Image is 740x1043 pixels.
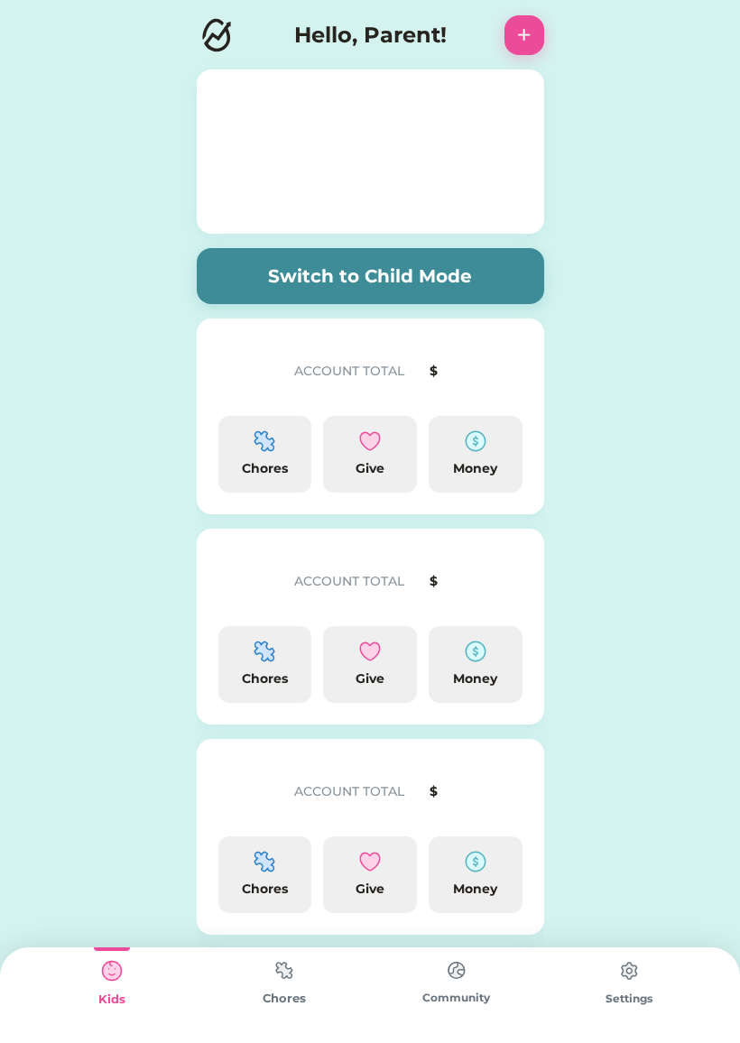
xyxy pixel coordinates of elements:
img: money-cash-dollar-coin--accounting-billing-payment-cash-coin-currency-money-finance.svg [465,641,486,662]
div: Chores [226,459,305,478]
div: Community [370,990,542,1006]
div: Chores [226,669,305,688]
img: yH5BAEAAAAALAAAAAABAAEAAAIBRAA7 [218,550,276,608]
img: interface-favorite-heart--reward-social-rating-media-heart-it-like-favorite-love.svg [359,430,381,452]
img: yH5BAEAAAAALAAAAAABAAEAAAIBRAA7 [218,761,276,818]
img: type%3Dchores%2C%20state%3Ddefault.svg [611,953,647,989]
div: ACCOUNT TOTAL [294,782,423,801]
img: programming-module-puzzle-1--code-puzzle-module-programming-plugin-piece.svg [254,430,275,452]
div: $ [430,572,523,591]
div: ACCOUNT TOTAL [294,572,423,591]
h4: Hello, Parent! [294,19,447,51]
div: Settings [542,991,715,1007]
img: type%3Dchores%2C%20state%3Ddefault.svg [439,953,475,988]
div: Give [330,669,410,688]
div: Give [330,459,410,478]
img: money-cash-dollar-coin--accounting-billing-payment-cash-coin-currency-money-finance.svg [465,430,486,452]
div: Give [330,880,410,899]
div: Chores [226,880,305,899]
img: type%3Dkids%2C%20state%3Dselected.svg [94,953,130,989]
button: Switch to Child Mode [197,248,544,304]
img: yH5BAEAAAAALAAAAAABAAEAAAIBRAA7 [218,340,276,398]
img: interface-favorite-heart--reward-social-rating-media-heart-it-like-favorite-love.svg [359,641,381,662]
div: $ [430,362,523,381]
div: $ [430,782,523,801]
button: + [504,15,544,55]
div: ACCOUNT TOTAL [294,362,423,381]
img: type%3Dchores%2C%20state%3Ddefault.svg [266,953,302,988]
img: interface-favorite-heart--reward-social-rating-media-heart-it-like-favorite-love.svg [359,851,381,872]
img: money-cash-dollar-coin--accounting-billing-payment-cash-coin-currency-money-finance.svg [465,851,486,872]
img: programming-module-puzzle-1--code-puzzle-module-programming-plugin-piece.svg [254,851,275,872]
div: Chores [198,990,370,1008]
div: Kids [25,991,198,1009]
img: Logo.svg [197,15,236,55]
div: Money [436,459,515,478]
img: yH5BAEAAAAALAAAAAABAAEAAAIBRAA7 [244,75,496,228]
img: programming-module-puzzle-1--code-puzzle-module-programming-plugin-piece.svg [254,641,275,662]
div: Money [436,880,515,899]
div: Money [436,669,515,688]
